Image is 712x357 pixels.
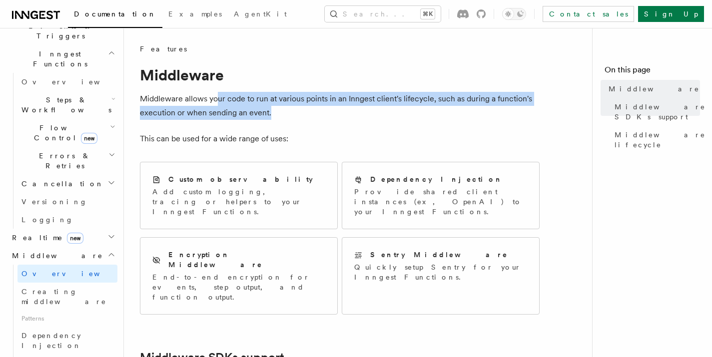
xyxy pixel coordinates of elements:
[8,229,117,247] button: Realtimenew
[17,95,111,115] span: Steps & Workflows
[168,10,222,18] span: Examples
[17,265,117,283] a: Overview
[21,78,124,86] span: Overview
[17,283,117,311] a: Creating middleware
[21,332,81,350] span: Dependency Injection
[68,3,162,28] a: Documentation
[81,133,97,144] span: new
[152,272,325,302] p: End-to-end encryption for events, step output, and function output.
[17,211,117,229] a: Logging
[168,174,313,184] h2: Custom observability
[17,123,110,143] span: Flow Control
[342,162,540,229] a: Dependency InjectionProvide shared client instances (ex, OpenAI) to your Inngest Functions.
[8,45,117,73] button: Inngest Functions
[140,44,187,54] span: Features
[17,119,117,147] button: Flow Controlnew
[421,9,435,19] kbd: ⌘K
[615,130,706,150] span: Middleware lifecycle
[17,175,117,193] button: Cancellation
[354,187,527,217] p: Provide shared client instances (ex, OpenAI) to your Inngest Functions.
[8,17,117,45] button: Events & Triggers
[354,262,527,282] p: Quickly setup Sentry for your Inngest Functions.
[502,8,526,20] button: Toggle dark mode
[21,288,106,306] span: Creating middleware
[228,3,293,27] a: AgentKit
[162,3,228,27] a: Examples
[17,179,104,189] span: Cancellation
[140,237,338,315] a: Encryption MiddlewareEnd-to-end encryption for events, step output, and function output.
[74,10,156,18] span: Documentation
[605,64,700,80] h4: On this page
[370,174,503,184] h2: Dependency Injection
[17,91,117,119] button: Steps & Workflows
[8,233,83,243] span: Realtime
[67,233,83,244] span: new
[325,6,441,22] button: Search...⌘K
[21,216,73,224] span: Logging
[21,270,124,278] span: Overview
[152,187,325,217] p: Add custom logging, tracing or helpers to your Inngest Functions.
[168,250,325,270] h2: Encryption Middleware
[140,66,540,84] h1: Middleware
[21,198,87,206] span: Versioning
[8,73,117,229] div: Inngest Functions
[140,92,540,120] p: Middleware allows your code to run at various points in an Inngest client's lifecycle, such as du...
[17,73,117,91] a: Overview
[234,10,287,18] span: AgentKit
[8,21,109,41] span: Events & Triggers
[370,250,508,260] h2: Sentry Middleware
[140,162,338,229] a: Custom observabilityAdd custom logging, tracing or helpers to your Inngest Functions.
[17,327,117,355] a: Dependency Injection
[605,80,700,98] a: Middleware
[609,84,700,94] span: Middleware
[615,102,706,122] span: Middleware SDKs support
[17,147,117,175] button: Errors & Retries
[17,151,108,171] span: Errors & Retries
[611,126,700,154] a: Middleware lifecycle
[638,6,704,22] a: Sign Up
[17,193,117,211] a: Versioning
[543,6,634,22] a: Contact sales
[8,247,117,265] button: Middleware
[140,132,540,146] p: This can be used for a wide range of uses:
[342,237,540,315] a: Sentry MiddlewareQuickly setup Sentry for your Inngest Functions.
[611,98,700,126] a: Middleware SDKs support
[17,311,117,327] span: Patterns
[8,251,103,261] span: Middleware
[8,49,108,69] span: Inngest Functions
